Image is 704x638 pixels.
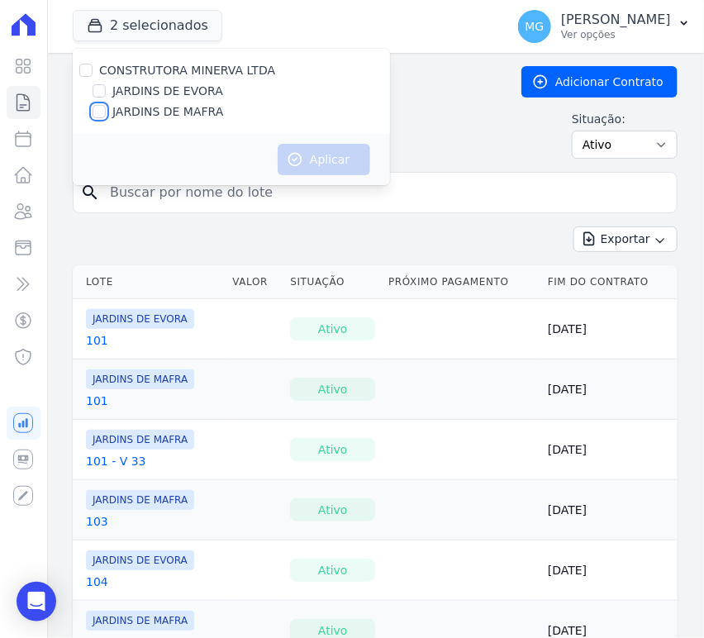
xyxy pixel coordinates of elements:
div: Open Intercom Messenger [17,582,56,621]
span: JARDINS DE MAFRA [86,490,194,510]
label: Situação: [572,111,678,127]
div: Ativo [290,378,375,401]
th: Próximo Pagamento [382,265,541,299]
td: [DATE] [541,299,678,359]
a: 101 [86,332,108,349]
td: [DATE] [541,480,678,540]
a: Adicionar Contrato [521,66,678,98]
div: Ativo [290,438,375,461]
a: 101 - V 33 [86,453,146,469]
td: [DATE] [541,420,678,480]
p: [PERSON_NAME] [561,12,671,28]
a: 104 [86,574,108,590]
span: MG [526,21,545,32]
th: Fim do Contrato [541,265,678,299]
span: JARDINS DE EVORA [86,550,194,570]
th: Situação [283,265,382,299]
div: Ativo [290,317,375,340]
button: 2 selecionados [73,10,222,41]
label: JARDINS DE MAFRA [112,103,223,121]
button: Aplicar [278,144,370,175]
th: Valor [226,265,283,299]
label: CONSTRUTORA MINERVA LTDA [99,64,275,77]
td: [DATE] [541,540,678,601]
div: Ativo [290,498,375,521]
span: JARDINS DE MAFRA [86,611,194,631]
button: MG [PERSON_NAME] Ver opções [505,3,704,50]
span: JARDINS DE MAFRA [86,430,194,450]
i: search [80,183,100,202]
a: 101 [86,393,108,409]
div: Ativo [290,559,375,582]
span: JARDINS DE MAFRA [86,369,194,389]
td: [DATE] [541,359,678,420]
th: Lote [73,265,226,299]
span: JARDINS DE EVORA [86,309,194,329]
p: Ver opções [561,28,671,41]
label: JARDINS DE EVORA [112,83,223,100]
button: Exportar [573,226,678,252]
input: Buscar por nome do lote [100,176,670,209]
a: 103 [86,513,108,530]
